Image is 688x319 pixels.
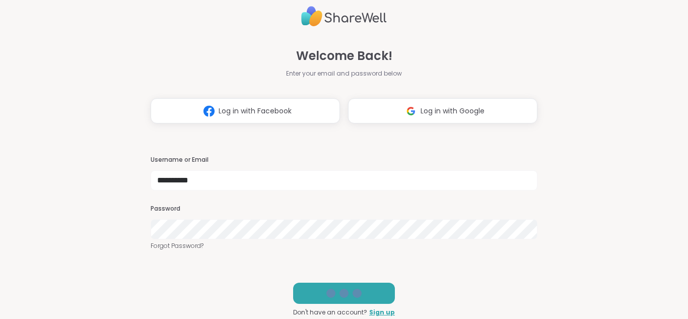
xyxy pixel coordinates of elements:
[293,308,367,317] span: Don't have an account?
[151,205,537,213] h3: Password
[296,47,392,65] span: Welcome Back!
[369,308,395,317] a: Sign up
[151,156,537,164] h3: Username or Email
[286,69,402,78] span: Enter your email and password below
[301,2,387,31] img: ShareWell Logo
[151,241,537,250] a: Forgot Password?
